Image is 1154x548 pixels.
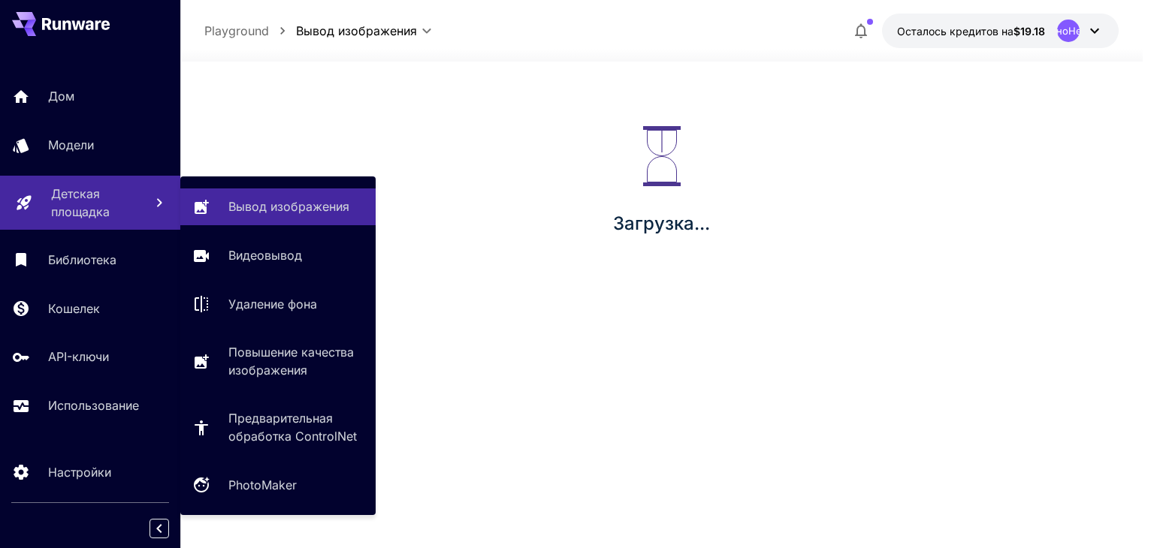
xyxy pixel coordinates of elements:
a: PhotoMaker [180,466,376,503]
font: Кошелек [48,301,100,316]
font: PhotoMaker [228,477,297,492]
a: Предварительная обработка ControlNet [180,400,376,454]
font: Видеовывод [228,248,302,263]
font: Модели [48,137,94,152]
div: 19,1792 долларов США [897,23,1045,39]
button: Свернуть боковую панель [150,519,169,538]
font: API-ключи [48,349,109,364]
div: Свернуть боковую панель [161,515,180,542]
font: Предварительная обработка ControlNet [228,411,357,444]
a: Повышение качества изображения [180,334,376,388]
font: Детская площадка [51,186,110,219]
font: Использование [48,398,139,413]
nav: хлебные крошки [204,22,296,40]
button: 19,1792 долларов США [882,14,1119,48]
font: Настройки [48,465,111,480]
p: Playground [204,22,269,40]
a: Вывод изображения [180,188,376,225]
font: НеопределеноНеопределено [995,25,1141,37]
font: Загрузка... [613,212,710,234]
font: $19.18 [1014,25,1045,38]
a: Видеовывод [180,237,376,274]
font: Осталось кредитов на [897,25,1014,38]
font: Библиотека [48,252,116,267]
font: Дом [48,89,74,104]
font: Удаление фона [228,297,317,312]
font: Вывод изображения [296,23,417,38]
a: Удаление фона [180,286,376,323]
font: Повышение качества изображения [228,345,354,378]
font: Вывод изображения [228,199,349,214]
